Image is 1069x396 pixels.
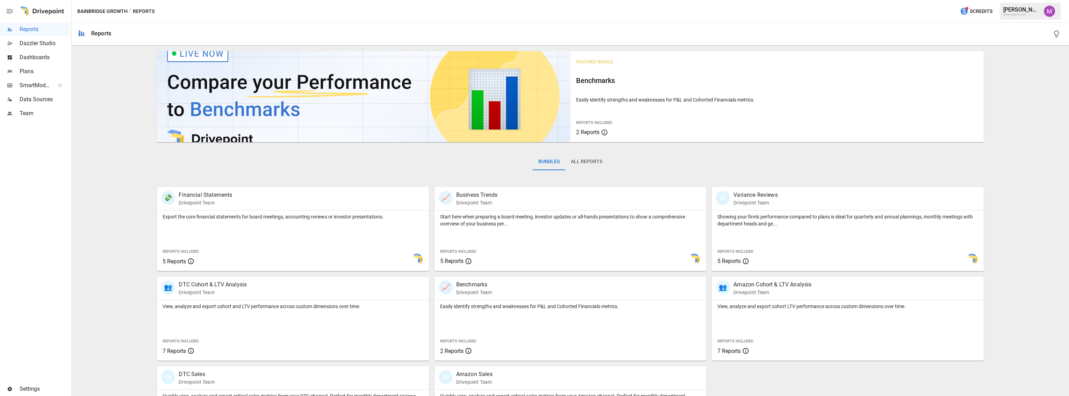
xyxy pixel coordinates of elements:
span: Team [20,109,70,118]
span: 2 Reports [576,129,600,136]
button: All Reports [565,153,608,170]
span: ™ [50,80,55,89]
button: Umer Muhammed [1040,1,1059,21]
div: [PERSON_NAME] [1003,6,1040,13]
span: 0 Credits [970,7,992,16]
span: Reports Included [440,249,476,254]
span: 2 Reports [440,348,464,354]
p: Drivepoint Team [456,289,492,296]
p: Amazon Cohort & LTV Analysis [733,280,811,289]
span: 5 Reports [440,258,464,264]
span: 5 Reports [717,258,741,264]
img: video thumbnail [157,51,570,142]
img: smart model [689,253,700,265]
p: Showing your firm's performance compared to plans is ideal for quarterly and annual plannings, mo... [717,213,978,227]
p: Drivepoint Team [733,199,777,206]
p: Export the core financial statements for board meetings, accounting reviews or investor presentat... [163,213,423,220]
div: / [129,7,131,16]
span: Data Sources [20,95,70,104]
img: Umer Muhammed [1044,6,1055,17]
p: Drivepoint Team [179,378,214,385]
p: Drivepoint Team [179,289,247,296]
span: Dazzler Studio [20,39,70,48]
p: Drivepoint Team [456,378,493,385]
button: Bainbridge Growth [77,7,128,16]
div: 👥 [716,280,730,294]
div: 💸 [161,191,175,205]
p: Drivepoint Team [733,289,811,296]
p: Easily identify strengths and weaknesses for P&L and Cohorted Financials metrics. [576,96,978,103]
div: 🗓 [716,191,730,205]
p: DTC Sales [179,370,214,378]
span: Reports Included [163,339,199,343]
div: 🛍 [161,370,175,384]
p: DTC Cohort & LTV Analysis [179,280,247,289]
div: Reports [91,30,111,37]
p: Start here when preparing a board meeting, investor updates or all-hands presentations to show a ... [440,213,701,227]
span: Settings [20,385,70,393]
span: Reports Included [717,339,753,343]
img: smart model [411,253,423,265]
div: 🛍 [439,370,453,384]
p: View, analyze and export cohort LTV performance across custom dimensions over time. [717,303,978,310]
span: Reports Included [163,249,199,254]
div: 📈 [439,280,453,294]
p: View, analyze and export cohort and LTV performance across custom dimensions over time. [163,303,423,310]
p: Variance Reviews [733,191,777,199]
span: Plans [20,67,70,76]
p: Drivepoint Team [179,199,232,206]
button: 0Credits [957,5,995,18]
p: Benchmarks [456,280,492,289]
span: Featured Bundle [576,60,613,64]
p: Amazon Sales [456,370,493,378]
div: 📈 [439,191,453,205]
p: Financial Statements [179,191,232,199]
img: smart model [966,253,977,265]
span: 7 Reports [717,348,741,354]
span: 7 Reports [163,348,186,354]
span: Reports Included [440,339,476,343]
div: Bainbridge Growth [1003,13,1040,16]
span: Reports [20,25,70,34]
p: Business Trends [456,191,497,199]
span: SmartModel [20,81,50,90]
p: Easily identify strengths and weaknesses for P&L and Cohorted Financials metrics. [440,303,701,310]
p: Drivepoint Team [456,199,497,206]
button: Bundles [533,153,565,170]
span: 5 Reports [163,258,186,265]
h6: Benchmarks [576,75,978,86]
div: 👥 [161,280,175,294]
span: Reports Included [717,249,753,254]
span: Reports Included [576,120,612,125]
span: Dashboards [20,53,70,62]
